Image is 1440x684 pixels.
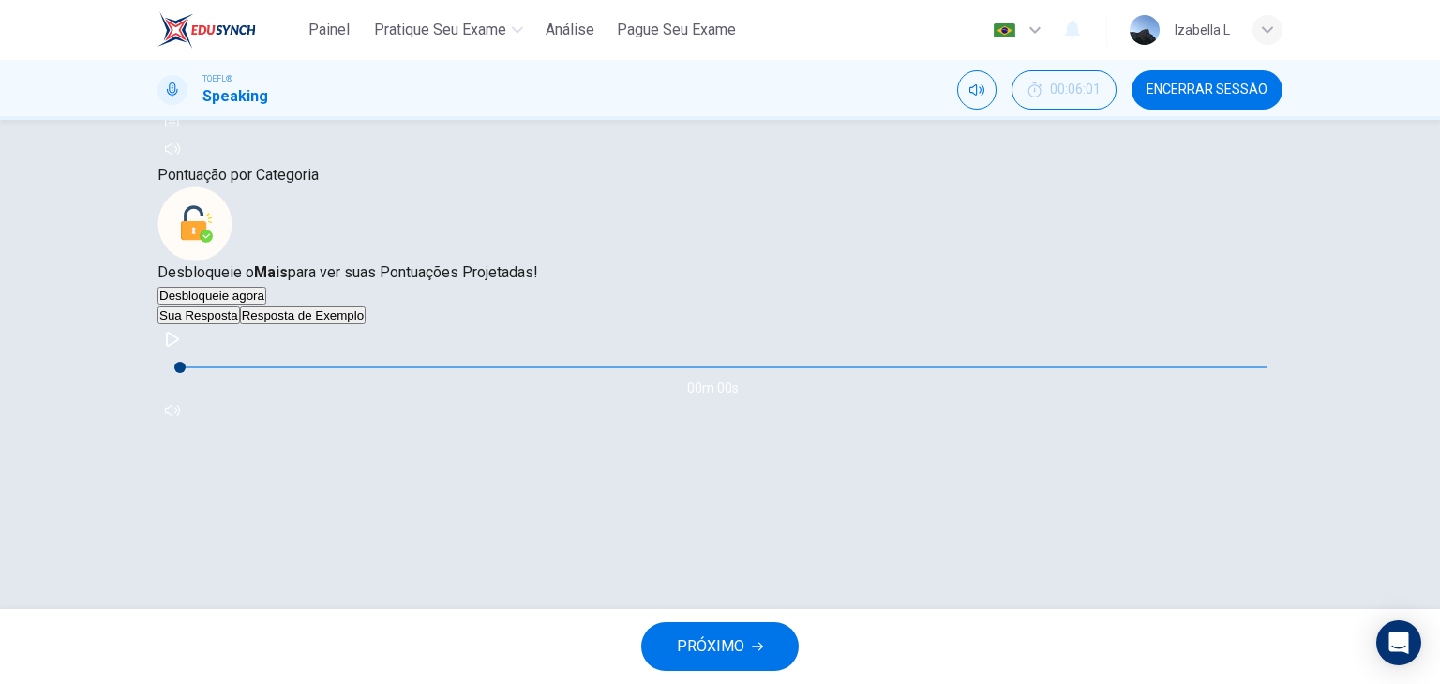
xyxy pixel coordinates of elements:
[1012,70,1117,110] div: Esconder
[546,19,594,41] span: Análise
[299,13,359,47] button: Painel
[1376,620,1421,665] div: Open Intercom Messenger
[157,306,1282,324] div: basic tabs example
[677,633,744,660] span: PRÓXIMO
[993,23,1016,37] img: pt
[1130,15,1160,45] img: Profile picture
[202,72,232,85] span: TOEFL®
[641,622,799,671] button: PRÓXIMO
[254,263,288,281] strong: Mais
[157,11,299,49] a: EduSynch logo
[367,13,531,47] button: Pratique seu exame
[1175,19,1230,41] div: Izabella L
[157,380,1282,395] span: 00m 00s
[308,19,350,41] span: Painel
[157,287,266,305] button: Desbloqueie agora
[609,13,743,47] button: Pague Seu Exame
[1050,82,1101,97] span: 00:06:01
[957,70,997,110] div: Silenciar
[157,306,240,324] button: Sua Resposta
[157,261,1282,284] p: Desbloqueie o para ver suas Pontuações Projetadas!
[1012,70,1117,110] button: 00:06:01
[617,19,736,41] span: Pague Seu Exame
[202,85,268,108] h1: Speaking
[1132,70,1282,110] button: Encerrar Sessão
[538,13,602,47] button: Análise
[374,19,506,41] span: Pratique seu exame
[1147,82,1267,97] span: Encerrar Sessão
[157,164,1282,186] p: Pontuação por Categoria
[240,306,366,324] button: Resposta de Exemplo
[157,11,256,49] img: EduSynch logo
